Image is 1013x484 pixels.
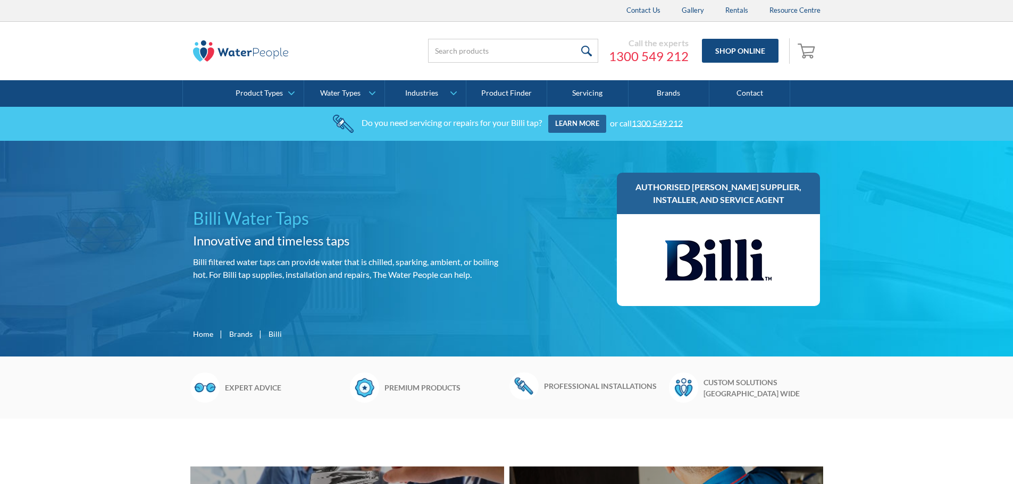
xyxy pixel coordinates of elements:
img: Waterpeople Symbol [669,372,698,402]
a: 1300 549 212 [609,48,689,64]
a: Open empty cart [795,38,821,64]
div: | [219,327,224,340]
img: The Water People [193,40,289,62]
a: Learn more [548,115,606,133]
img: Glasses [190,372,220,402]
img: Billi [665,225,772,295]
input: Search products [428,39,598,63]
a: Water Types [304,80,384,107]
img: Badge [350,372,379,402]
a: Shop Online [702,39,778,63]
div: Industries [405,89,438,98]
a: Brands [229,328,253,339]
a: Industries [385,80,465,107]
img: shopping cart [798,42,818,59]
h1: Billi Water Taps [193,206,503,231]
img: Wrench [509,372,539,399]
a: Home [193,328,213,339]
a: Servicing [547,80,628,107]
div: Water Types [320,89,361,98]
div: Call the experts [609,38,689,48]
h6: Premium products [384,382,504,393]
div: Do you need servicing or repairs for your Billi tap? [362,117,542,128]
a: Contact [709,80,790,107]
div: or call [610,117,683,128]
h6: Expert advice [225,382,345,393]
h6: Custom solutions [GEOGRAPHIC_DATA] wide [704,377,823,399]
h6: Professional installations [544,380,664,392]
h3: Authorised [PERSON_NAME] supplier, installer, and service agent [627,181,810,206]
div: Product Types [236,89,283,98]
div: | [258,327,263,340]
div: Billi [269,328,282,339]
a: Product Finder [466,80,547,107]
p: Billi filtered water taps can provide water that is chilled, sparking, ambient, or boiling hot. F... [193,256,503,281]
a: Product Types [223,80,304,107]
a: Brands [629,80,709,107]
h2: Innovative and timeless taps [193,231,503,250]
a: 1300 549 212 [632,117,683,128]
